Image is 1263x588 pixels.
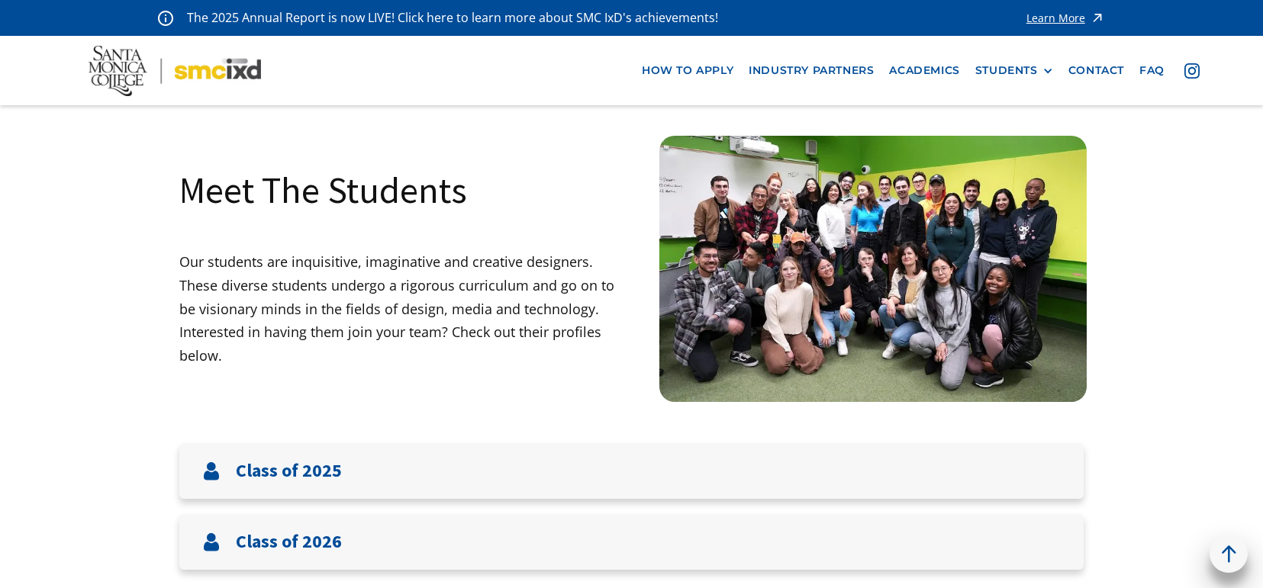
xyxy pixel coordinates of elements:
a: industry partners [741,56,881,85]
a: how to apply [634,56,741,85]
img: icon - arrow - alert [1090,8,1105,28]
img: Santa Monica College IxD Students engaging with industry [659,136,1087,402]
p: The 2025 Annual Report is now LIVE! Click here to learn more about SMC IxD's achievements! [187,8,720,28]
a: back to top [1210,535,1248,573]
img: icon - information - alert [158,10,173,26]
a: faq [1132,56,1172,85]
img: icon - instagram [1184,63,1200,79]
h3: Class of 2025 [236,460,342,482]
p: Our students are inquisitive, imaginative and creative designers. These diverse students undergo ... [179,250,632,367]
div: STUDENTS [975,64,1038,77]
img: User icon [202,462,221,480]
a: Academics [881,56,967,85]
h3: Class of 2026 [236,531,342,553]
img: Santa Monica College - SMC IxD logo [89,46,261,96]
div: Learn More [1026,13,1085,24]
h1: Meet The Students [179,166,467,214]
a: contact [1061,56,1132,85]
div: STUDENTS [975,64,1053,77]
img: User icon [202,533,221,551]
a: Learn More [1026,8,1105,28]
